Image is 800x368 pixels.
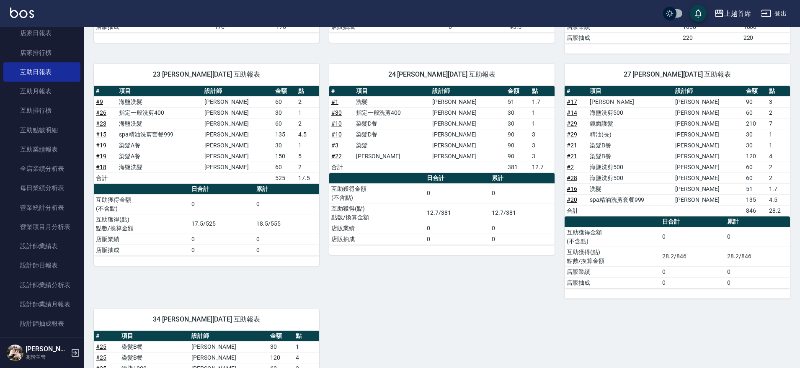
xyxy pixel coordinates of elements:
[744,107,767,118] td: 60
[565,277,660,288] td: 店販抽成
[254,244,319,255] td: 0
[331,98,338,105] a: #1
[117,162,202,172] td: 海鹽洗髮
[296,86,319,97] th: 點
[565,216,790,288] table: a dense table
[117,96,202,107] td: 海鹽洗髮
[673,86,744,97] th: 設計師
[430,151,506,162] td: [PERSON_NAME]
[744,162,767,172] td: 60
[26,345,68,353] h5: [PERSON_NAME]
[567,164,574,170] a: #2
[3,314,80,333] a: 設計師抽成報表
[354,107,430,118] td: 指定一般洗剪400
[681,21,741,32] td: 1000
[565,32,681,43] td: 店販抽成
[725,247,790,266] td: 28.2/846
[567,196,577,203] a: #20
[530,162,555,172] td: 12.7
[26,353,68,361] p: 高階主管
[202,129,273,140] td: [PERSON_NAME]
[506,86,530,97] th: 金額
[588,140,673,151] td: 染髮B餐
[3,23,80,43] a: 店家日報表
[202,151,273,162] td: [PERSON_NAME]
[202,107,273,118] td: [PERSON_NAME]
[565,205,588,216] td: 合計
[565,21,681,32] td: 店販業績
[490,183,555,203] td: 0
[506,162,530,172] td: 381
[660,247,725,266] td: 28.2/846
[94,184,319,256] table: a dense table
[331,109,342,116] a: #30
[119,341,189,352] td: 染髮B餐
[331,153,342,160] a: #22
[767,86,790,97] th: 點
[490,223,555,234] td: 0
[273,86,296,97] th: 金額
[567,175,577,181] a: #28
[296,151,319,162] td: 5
[767,183,790,194] td: 1.7
[3,198,80,217] a: 營業統計分析表
[673,140,744,151] td: [PERSON_NAME]
[189,214,254,234] td: 17.5/525
[673,172,744,183] td: [PERSON_NAME]
[202,96,273,107] td: [PERSON_NAME]
[530,107,555,118] td: 1
[329,203,425,223] td: 互助獲得(點) 點數/換算金額
[588,162,673,172] td: 海鹽洗剪500
[96,343,106,350] a: #25
[506,107,530,118] td: 30
[767,96,790,107] td: 3
[119,331,189,342] th: 項目
[273,151,296,162] td: 150
[3,43,80,62] a: 店家排行榜
[202,140,273,151] td: [PERSON_NAME]
[725,216,790,227] th: 累計
[329,183,425,203] td: 互助獲得金額 (不含點)
[506,151,530,162] td: 90
[567,131,577,138] a: #29
[329,86,354,97] th: #
[530,140,555,151] td: 3
[744,86,767,97] th: 金額
[331,120,342,127] a: #10
[94,214,189,234] td: 互助獲得(點) 點數/換算金額
[117,140,202,151] td: 染髮A餐
[744,172,767,183] td: 60
[268,341,294,352] td: 30
[567,153,577,160] a: #21
[339,70,545,79] span: 24 [PERSON_NAME][DATE] 互助報表
[673,96,744,107] td: [PERSON_NAME]
[189,184,254,195] th: 日合計
[744,205,767,216] td: 846
[588,183,673,194] td: 洗髮
[212,21,274,32] td: 176
[94,86,319,184] table: a dense table
[3,217,80,237] a: 營業項目月分析表
[767,118,790,129] td: 7
[425,203,490,223] td: 12.7/381
[329,173,555,245] table: a dense table
[711,5,754,22] button: 上越首席
[430,96,506,107] td: [PERSON_NAME]
[565,227,660,247] td: 互助獲得金額 (不含點)
[117,86,202,97] th: 項目
[96,354,106,361] a: #25
[254,234,319,244] td: 0
[189,194,254,214] td: 0
[189,352,268,363] td: [PERSON_NAME]
[767,107,790,118] td: 2
[104,70,309,79] span: 23 [PERSON_NAME][DATE] 互助報表
[725,266,790,277] td: 0
[189,234,254,244] td: 0
[767,162,790,172] td: 2
[565,247,660,266] td: 互助獲得(點) 點數/換算金額
[506,96,530,107] td: 51
[189,341,268,352] td: [PERSON_NAME]
[189,331,268,342] th: 設計師
[273,118,296,129] td: 60
[567,185,577,192] a: #16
